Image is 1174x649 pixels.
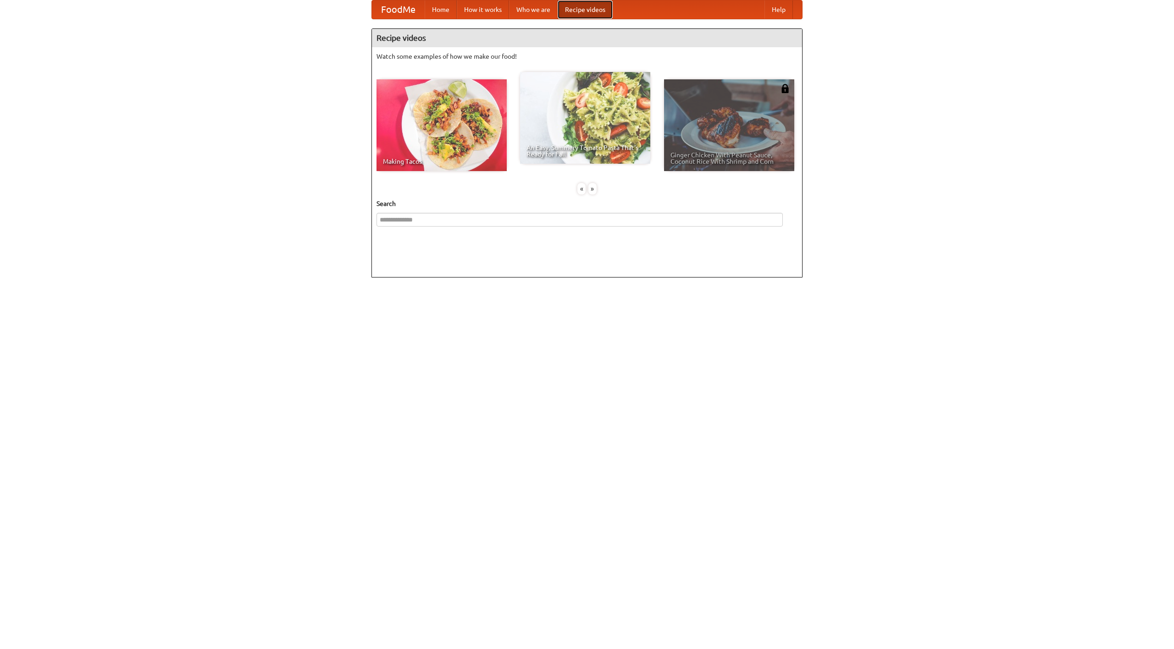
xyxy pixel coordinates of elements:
h5: Search [377,199,797,208]
div: » [588,183,597,194]
p: Watch some examples of how we make our food! [377,52,797,61]
h4: Recipe videos [372,29,802,47]
div: « [577,183,586,194]
a: How it works [457,0,509,19]
a: An Easy, Summery Tomato Pasta That's Ready for Fall [520,72,650,164]
a: Home [425,0,457,19]
a: FoodMe [372,0,425,19]
a: Recipe videos [558,0,613,19]
a: Who we are [509,0,558,19]
img: 483408.png [781,84,790,93]
span: Making Tacos [383,158,500,165]
a: Help [764,0,793,19]
a: Making Tacos [377,79,507,171]
span: An Easy, Summery Tomato Pasta That's Ready for Fall [526,144,644,157]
